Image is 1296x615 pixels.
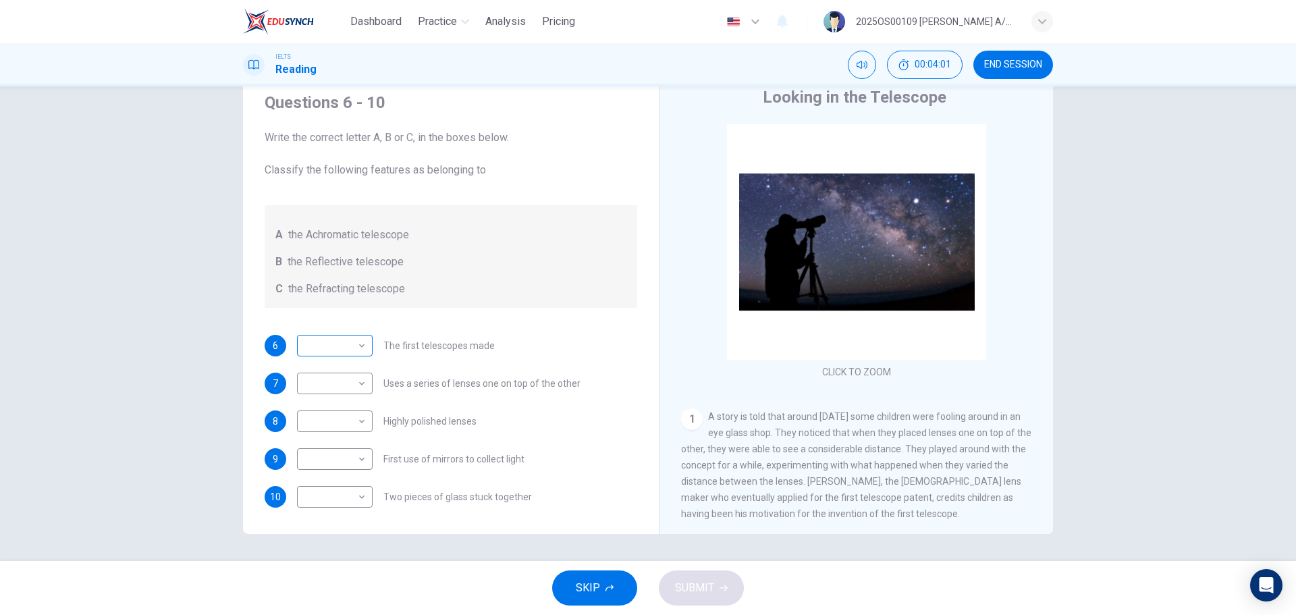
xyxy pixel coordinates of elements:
[383,341,495,350] span: The first telescopes made
[485,14,526,30] span: Analysis
[265,130,637,178] span: Write the correct letter A, B or C, in the boxes below. Classify the following features as belong...
[273,379,278,388] span: 7
[856,14,1015,30] div: 2025OS00109 [PERSON_NAME] A/P SWATHESAM
[275,227,283,243] span: A
[273,417,278,426] span: 8
[265,92,637,113] h4: Questions 6 - 10
[480,9,531,34] button: Analysis
[350,14,402,30] span: Dashboard
[887,51,963,79] button: 00:04:01
[418,14,457,30] span: Practice
[552,570,637,606] button: SKIP
[275,52,291,61] span: IELTS
[973,51,1053,79] button: END SESSION
[288,254,404,270] span: the Reflective telescope
[383,379,580,388] span: Uses a series of lenses one on top of the other
[383,492,532,502] span: Two pieces of glass stuck together
[275,254,282,270] span: B
[537,9,580,34] button: Pricing
[576,579,600,597] span: SKIP
[681,408,703,430] div: 1
[270,492,281,502] span: 10
[412,9,475,34] button: Practice
[383,454,524,464] span: First use of mirrors to collect light
[887,51,963,79] div: Hide
[273,341,278,350] span: 6
[275,61,317,78] h1: Reading
[288,227,409,243] span: the Achromatic telescope
[823,11,845,32] img: Profile picture
[725,17,742,27] img: en
[984,59,1042,70] span: END SESSION
[383,417,477,426] span: Highly polished lenses
[345,9,407,34] button: Dashboard
[681,411,1031,519] span: A story is told that around [DATE] some children were fooling around in an eye glass shop. They n...
[243,8,345,35] a: EduSynch logo
[542,14,575,30] span: Pricing
[273,454,278,464] span: 9
[1250,569,1282,601] div: Open Intercom Messenger
[915,59,951,70] span: 00:04:01
[243,8,314,35] img: EduSynch logo
[763,86,946,108] h4: Looking in the Telescope
[288,281,405,297] span: the Refracting telescope
[848,51,876,79] div: Mute
[275,281,283,297] span: C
